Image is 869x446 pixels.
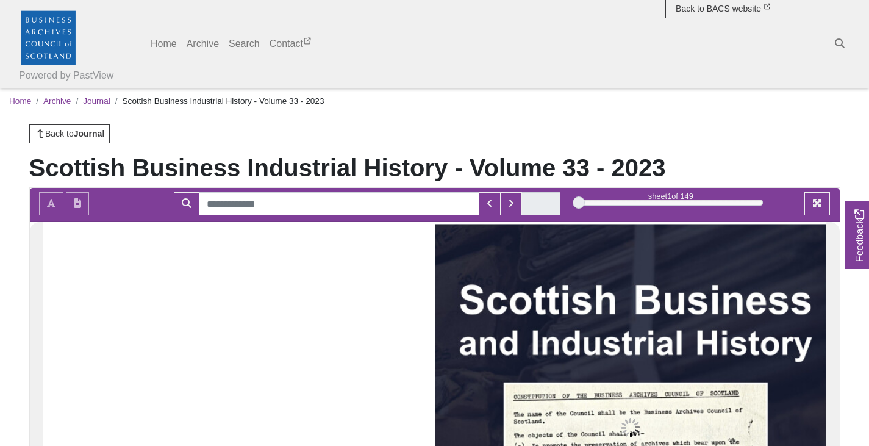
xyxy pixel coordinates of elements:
input: Search for [199,192,479,215]
strong: Journal [74,129,105,138]
a: Home [9,96,31,106]
a: Journal [83,96,110,106]
div: sheet of 149 [579,190,763,202]
button: Toggle text selection (Alt+T) [39,192,63,215]
button: Previous Match [479,192,501,215]
span: Feedback [853,209,867,262]
a: Back toJournal [29,124,110,143]
a: Archive [43,96,71,106]
img: Business Archives Council of Scotland [19,8,77,67]
a: Contact [265,32,318,56]
span: Back to BACS website [676,4,761,13]
a: Archive [182,32,224,56]
h1: Scottish Business Industrial History - Volume 33 - 2023 [29,153,840,182]
a: Business Archives Council of Scotland logo [19,5,77,70]
button: Search [174,192,199,215]
span: 1 [667,192,671,201]
button: Open transcription window [66,192,89,215]
span: Scottish Business Industrial History - Volume 33 - 2023 [123,96,324,106]
button: Full screen mode [804,192,830,215]
a: Search [224,32,265,56]
a: Powered by PastView [19,68,113,83]
a: Would you like to provide feedback? [845,201,869,269]
button: Next Match [500,192,522,215]
a: Home [146,32,182,56]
